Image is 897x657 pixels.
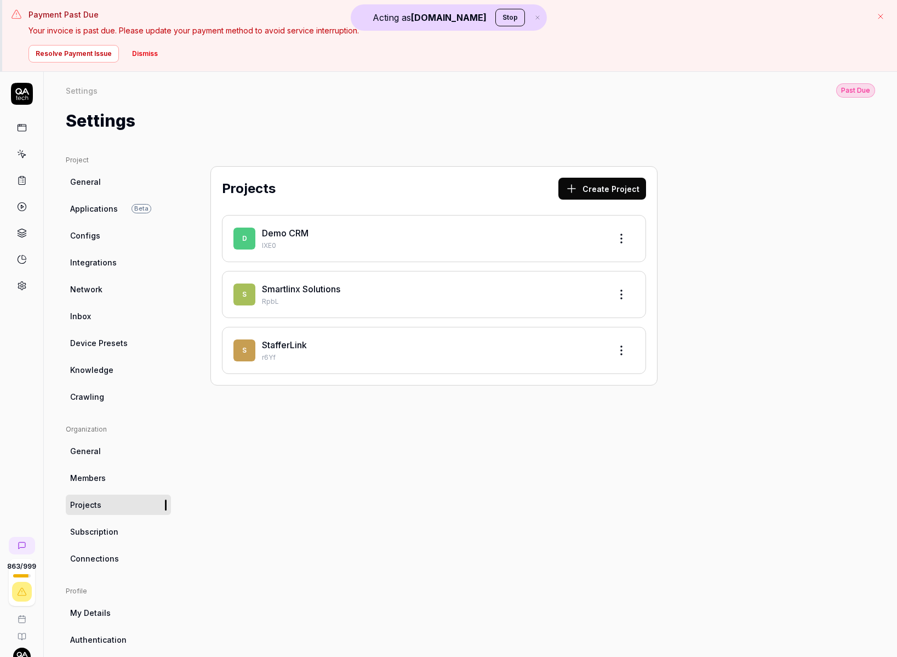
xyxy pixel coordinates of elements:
a: Demo CRM [262,228,308,239]
span: Applications [70,203,118,214]
span: Crawling [70,391,104,403]
span: General [70,176,101,188]
span: Authentication [70,634,127,645]
span: 863 / 999 [7,563,36,570]
p: Your invoice is past due. Please update your payment method to avoid service interruption. [28,25,866,36]
a: StafferLink [262,339,307,350]
a: New conversation [9,537,35,554]
a: Members [66,468,171,488]
button: Resolve Payment Issue [28,45,119,63]
span: My Details [70,607,111,619]
button: Create Project [558,178,646,200]
span: Device Presets [70,337,128,349]
p: RpbL [262,297,602,307]
a: My Details [66,603,171,623]
h1: Settings [66,109,135,133]
a: ApplicationsBeta [66,199,171,219]
span: Integrations [70,257,117,268]
a: General [66,441,171,461]
button: Dismiss [125,45,164,63]
a: Projects [66,495,171,515]
span: Inbox [70,310,91,322]
a: Device Presets [66,333,171,353]
span: Connections [70,553,119,564]
a: Integrations [66,252,171,273]
a: Subscription [66,522,171,542]
p: r6Yf [262,353,602,363]
a: General [66,172,171,192]
h3: Payment Past Due [28,9,866,20]
span: S [233,339,255,361]
span: Projects [70,499,101,511]
div: Profile [66,586,171,596]
button: Past Due [836,83,875,98]
div: Project [66,155,171,165]
a: Inbox [66,306,171,326]
span: Configs [70,230,100,241]
a: Connections [66,548,171,569]
span: D [233,228,255,250]
a: Authentication [66,630,171,650]
span: Network [70,284,102,295]
a: Documentation [4,624,39,641]
a: Knowledge [66,360,171,380]
span: Members [70,472,106,484]
span: S [233,284,255,305]
span: General [70,445,101,457]
div: Settings [66,85,98,96]
span: Knowledge [70,364,113,376]
span: Subscription [70,526,118,537]
p: IXE0 [262,241,602,251]
h2: Projects [222,179,276,199]
a: Smartlinx Solutions [262,284,340,294]
a: Crawling [66,387,171,407]
a: Book a call with us [4,606,39,624]
div: Organization [66,424,171,434]
a: Configs [66,225,171,246]
span: Beta [132,204,151,213]
a: Network [66,279,171,299]
button: Stop [495,9,525,26]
